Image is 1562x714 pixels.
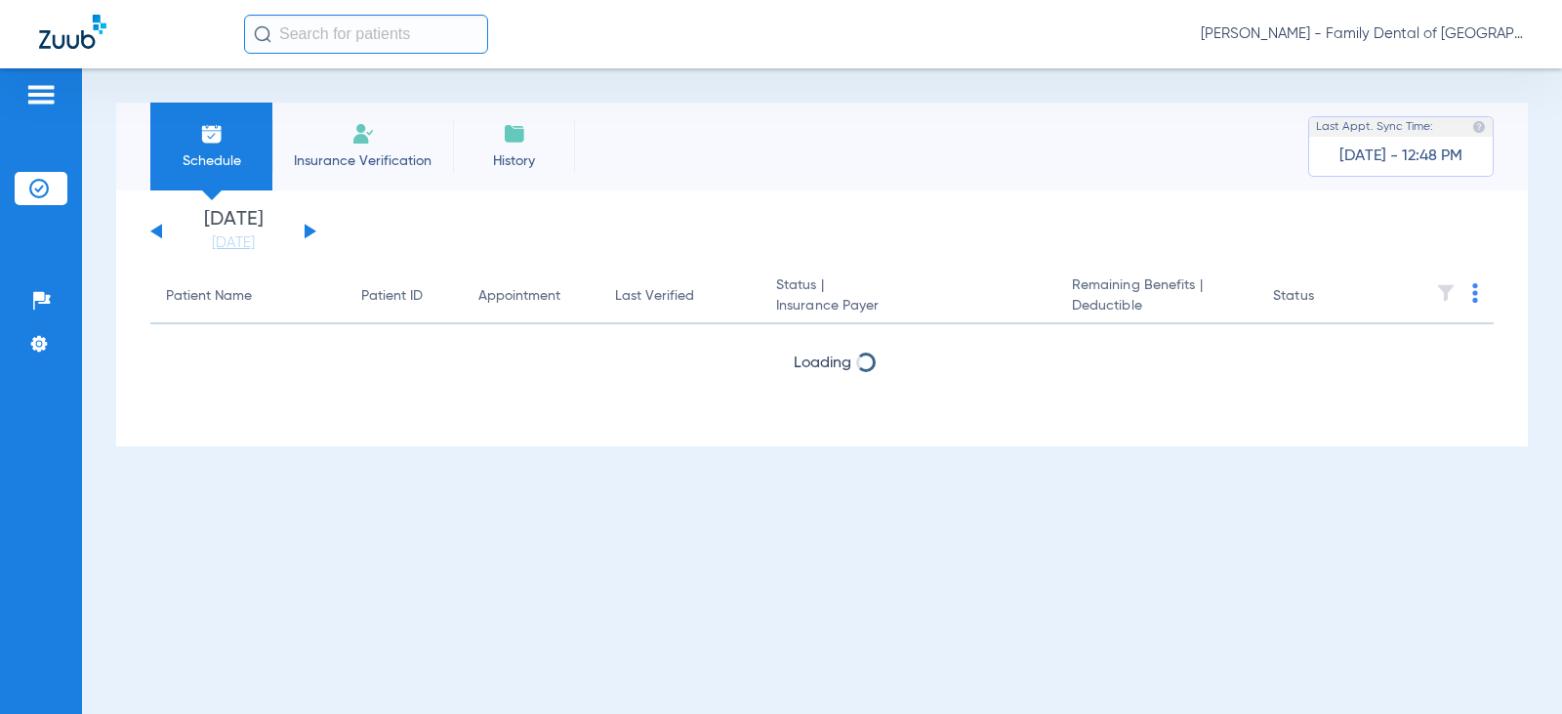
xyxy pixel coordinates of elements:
span: Last Appt. Sync Time: [1316,117,1433,137]
img: group-dot-blue.svg [1472,283,1478,303]
span: Schedule [165,151,258,171]
span: Loading [794,356,851,371]
img: Schedule [200,122,224,146]
span: [DATE] - 12:48 PM [1339,147,1462,166]
img: hamburger-icon [25,83,57,106]
a: [DATE] [175,233,292,253]
div: Patient ID [361,286,447,307]
div: Appointment [478,286,584,307]
img: filter.svg [1436,283,1456,303]
th: Remaining Benefits | [1056,270,1257,324]
div: Last Verified [615,286,745,307]
input: Search for patients [244,15,488,54]
div: Patient Name [166,286,330,307]
img: Search Icon [254,25,271,43]
div: Appointment [478,286,560,307]
span: Insurance Verification [287,151,438,171]
img: last sync help info [1472,120,1486,134]
img: Zuub Logo [39,15,106,49]
img: History [503,122,526,146]
span: Deductible [1072,296,1242,316]
th: Status | [760,270,1056,324]
span: Insurance Payer [776,296,1041,316]
div: Patient Name [166,286,252,307]
li: [DATE] [175,210,292,253]
div: Last Verified [615,286,694,307]
span: [PERSON_NAME] - Family Dental of [GEOGRAPHIC_DATA] [1201,24,1523,44]
div: Patient ID [361,286,423,307]
th: Status [1257,270,1389,324]
img: Manual Insurance Verification [351,122,375,146]
span: History [468,151,560,171]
